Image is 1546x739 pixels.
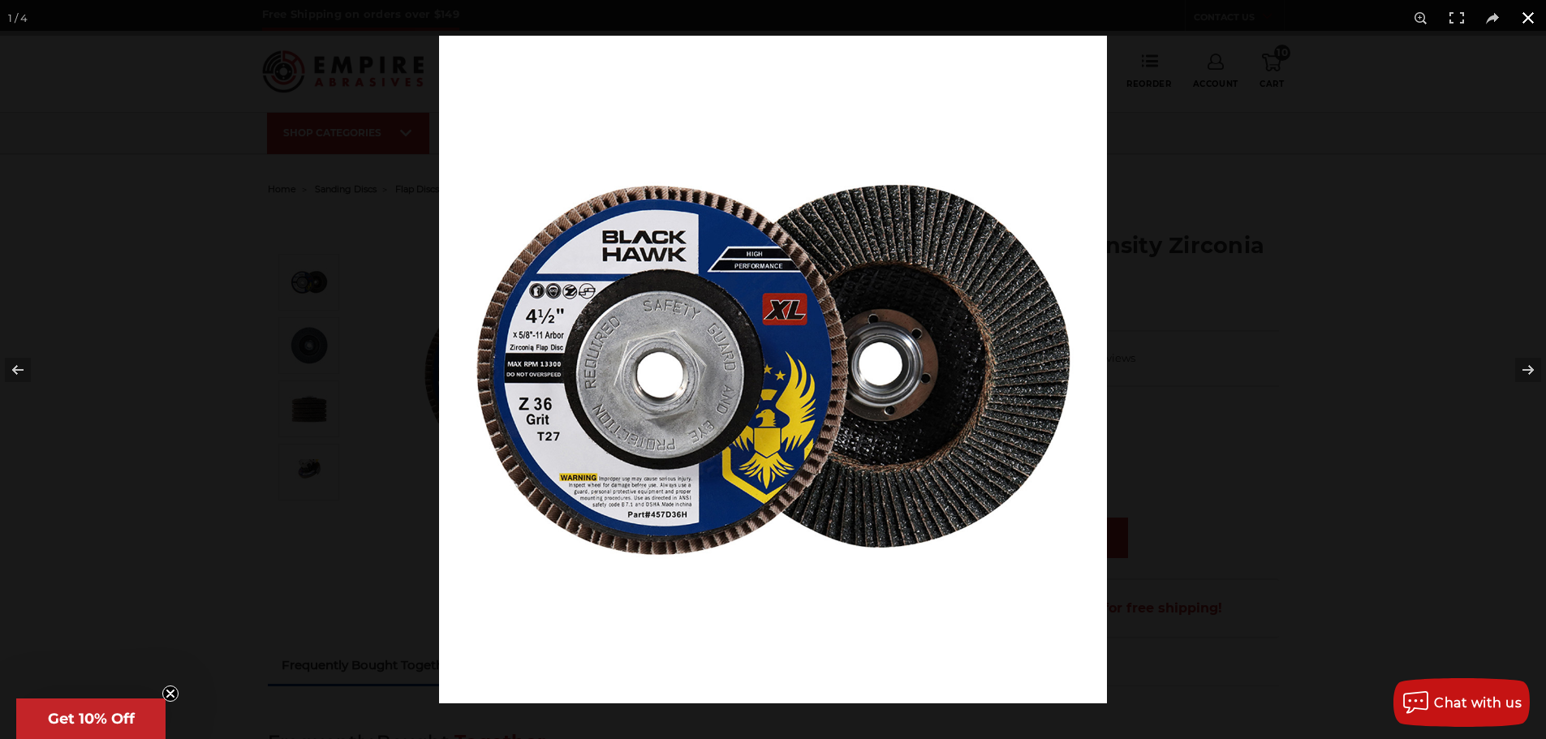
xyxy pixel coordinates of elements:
span: Get 10% Off [48,710,135,728]
button: Close teaser [162,685,179,702]
img: 457D36H_1__90581.1638997485.jpg [439,36,1107,703]
button: Next (arrow right) [1489,329,1546,410]
span: Chat with us [1434,695,1522,711]
button: Chat with us [1393,678,1530,727]
div: Get 10% OffClose teaser [16,698,166,739]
